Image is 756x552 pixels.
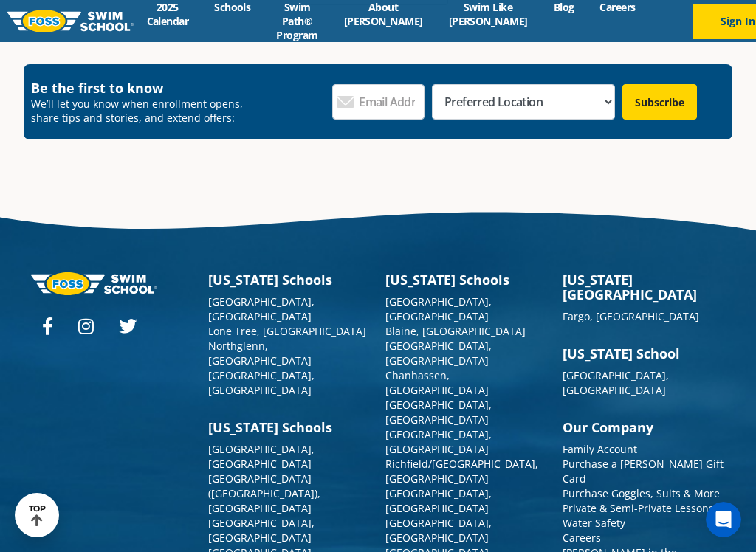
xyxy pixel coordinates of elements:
a: Fargo, [GEOGRAPHIC_DATA] [563,309,699,323]
a: [GEOGRAPHIC_DATA], [GEOGRAPHIC_DATA] [208,294,315,323]
a: [GEOGRAPHIC_DATA], [GEOGRAPHIC_DATA] [208,442,315,471]
a: [GEOGRAPHIC_DATA], [GEOGRAPHIC_DATA] [208,368,315,397]
a: [GEOGRAPHIC_DATA], [GEOGRAPHIC_DATA] [385,294,492,323]
a: [GEOGRAPHIC_DATA], [GEOGRAPHIC_DATA] [385,516,492,545]
a: Purchase a [PERSON_NAME] Gift Card [563,457,724,486]
a: [GEOGRAPHIC_DATA], [GEOGRAPHIC_DATA] [385,486,492,515]
a: [GEOGRAPHIC_DATA], [GEOGRAPHIC_DATA] [385,339,492,368]
h3: Our Company [563,420,725,435]
h4: Be the first to know [31,79,252,97]
a: Water Safety [563,516,625,530]
input: Subscribe [622,84,697,120]
a: Private & Semi-Private Lessons [563,501,714,515]
h3: [US_STATE] Schools [208,272,371,287]
img: Foss-logo-horizontal-white.svg [31,272,157,295]
p: We’ll let you know when enrollment opens, share tips and stories, and extend offers: [31,97,252,125]
h3: [US_STATE] Schools [385,272,548,287]
iframe: Intercom live chat [706,502,741,537]
h3: [US_STATE] School [563,346,725,361]
a: [GEOGRAPHIC_DATA], [GEOGRAPHIC_DATA] [563,368,669,397]
a: Northglenn, [GEOGRAPHIC_DATA] [208,339,312,368]
a: [GEOGRAPHIC_DATA], [GEOGRAPHIC_DATA] [208,516,315,545]
a: Family Account [563,442,637,456]
a: Purchase Goggles, Suits & More [563,486,720,500]
h3: [US_STATE] Schools [208,420,371,435]
a: Careers [563,531,601,545]
img: FOSS Swim School Logo [7,10,134,32]
a: Blaine, [GEOGRAPHIC_DATA] [385,324,526,338]
a: Richfield/[GEOGRAPHIC_DATA], [GEOGRAPHIC_DATA] [385,457,538,486]
a: Chanhassen, [GEOGRAPHIC_DATA] [385,368,489,397]
a: Lone Tree, [GEOGRAPHIC_DATA] [208,324,366,338]
a: [GEOGRAPHIC_DATA] ([GEOGRAPHIC_DATA]), [GEOGRAPHIC_DATA] [208,472,320,515]
h3: [US_STATE][GEOGRAPHIC_DATA] [563,272,725,302]
input: Email Address [332,84,425,120]
div: TOP [29,504,46,527]
a: [GEOGRAPHIC_DATA], [GEOGRAPHIC_DATA] [385,398,492,427]
a: [GEOGRAPHIC_DATA], [GEOGRAPHIC_DATA] [385,427,492,456]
